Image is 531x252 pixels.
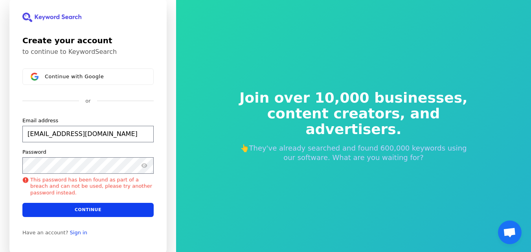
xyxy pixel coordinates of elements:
span: Continue with Google [45,73,104,79]
span: content creators, and advertisers. [234,106,473,137]
button: Continue [22,202,154,217]
div: Open chat [498,221,522,244]
span: Have an account? [22,229,68,235]
img: Sign in with Google [31,73,39,81]
a: Sign in [70,229,87,235]
p: to continue to KeywordSearch [22,48,154,56]
label: Password [22,148,46,155]
p: or [85,97,90,105]
img: KeywordSearch [22,13,81,22]
span: Join over 10,000 businesses, [234,90,473,106]
h1: Create your account [22,35,154,46]
p: This password has been found as part of a breach and can not be used, please try another password... [22,177,154,196]
label: Email address [22,117,58,124]
button: Show password [140,160,149,170]
button: Sign in with GoogleContinue with Google [22,68,154,85]
p: 👆They've already searched and found 600,000 keywords using our software. What are you waiting for? [234,143,473,162]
